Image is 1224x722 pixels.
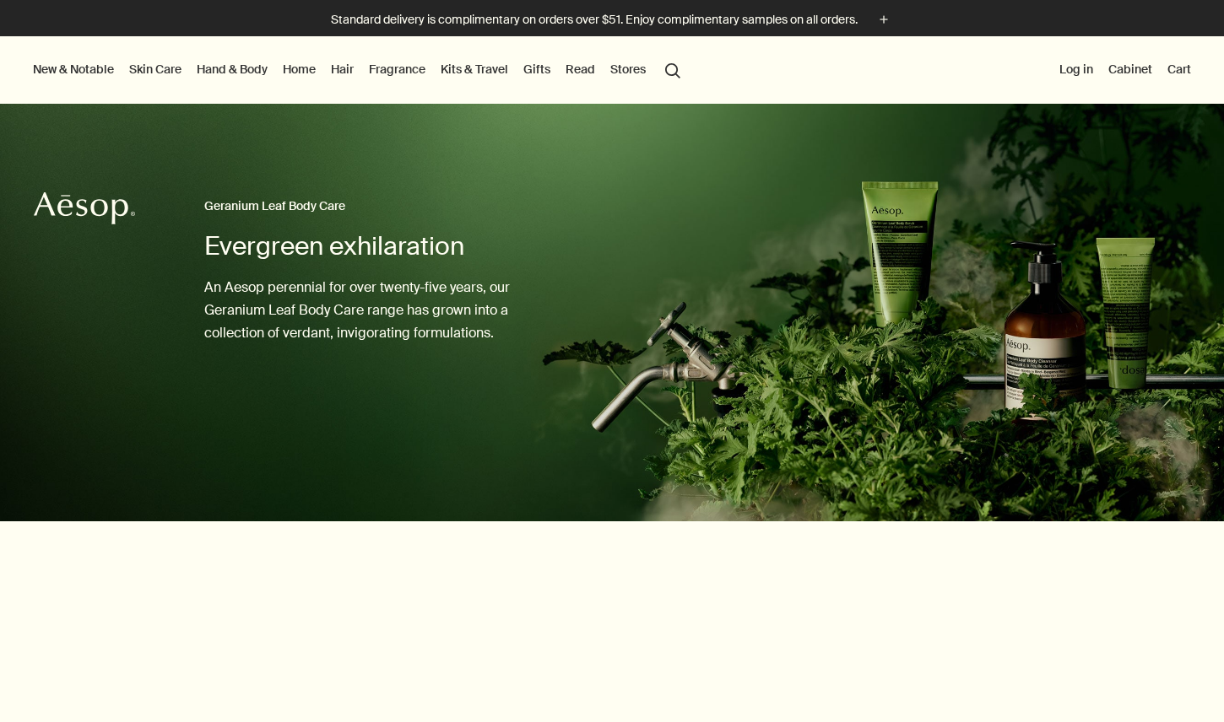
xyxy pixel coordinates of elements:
a: Fragrance [366,58,429,80]
svg: Aesop [34,191,135,225]
a: Hair [328,58,357,80]
a: Read [562,58,598,80]
h2: Invariably enlivening [51,588,333,622]
a: Aesop [30,187,139,234]
button: Stores [607,58,649,80]
a: Home [279,58,319,80]
button: Open search [658,53,688,85]
nav: supplementary [1056,36,1194,104]
a: Cabinet [1105,58,1156,80]
a: Skin Care [126,58,185,80]
p: Standard delivery is complimentary on orders over $51. Enjoy complimentary samples on all orders. [331,11,858,29]
h1: Evergreen exhilaration [204,229,544,263]
nav: primary [30,36,688,104]
p: An Aesop perennial for over twenty-five years, our Geranium Leaf Body Care range has grown into a... [204,276,544,345]
p: While offering a variety of benefits to the skin, all members of the Geranium Leaf family offer a... [51,638,333,707]
button: New & Notable [30,58,117,80]
h2: Geranium Leaf Body Care [204,197,544,217]
a: Gifts [520,58,554,80]
button: Standard delivery is complimentary on orders over $51. Enjoy complimentary samples on all orders. [331,10,893,30]
a: Hand & Body [193,58,271,80]
a: Kits & Travel [437,58,512,80]
button: Log in [1056,58,1097,80]
h3: A diverse range [51,563,333,584]
button: Cart [1164,58,1194,80]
